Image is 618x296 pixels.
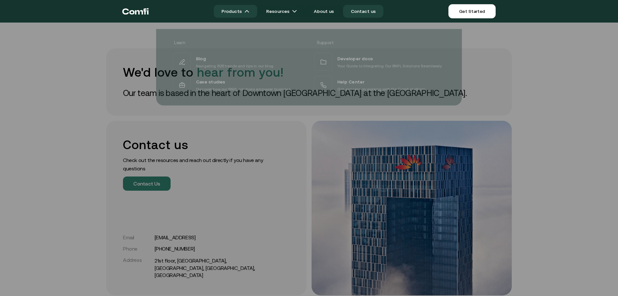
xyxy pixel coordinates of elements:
img: arrow icons [244,9,249,14]
a: BlogNavigating B2B trends and tips in our blog [172,52,305,72]
span: Blog [196,54,206,63]
a: Case studiesDiscover how our BNPL solutions empower business [172,75,305,95]
p: Navigating B2B trends and tips in our blog [196,63,273,69]
a: Return to the top of the Comfi home page [122,2,149,21]
p: Your Guide to Integrating Our BNPL Solutions Seamlessly [337,63,442,69]
p: Get answers on working with the Comfi platform. [337,86,426,92]
img: arrow icons [292,9,297,14]
a: Get Started [448,4,496,18]
a: Resourcesarrow icons [258,5,305,18]
span: Developer docs [337,54,373,63]
span: Support [317,40,334,45]
a: About us [306,5,342,18]
span: Case studies [196,78,225,86]
p: Discover how our BNPL solutions empower business [196,86,290,92]
a: Productsarrow icons [214,5,257,18]
a: Contact us [343,5,384,18]
a: Developer docsYour Guide to Integrating Our BNPL Solutions Seamlessly [313,52,446,72]
span: Help Center [337,78,364,86]
a: Help CenterGet answers on working with the Comfi platform. [313,75,446,95]
span: Learn [174,40,185,45]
